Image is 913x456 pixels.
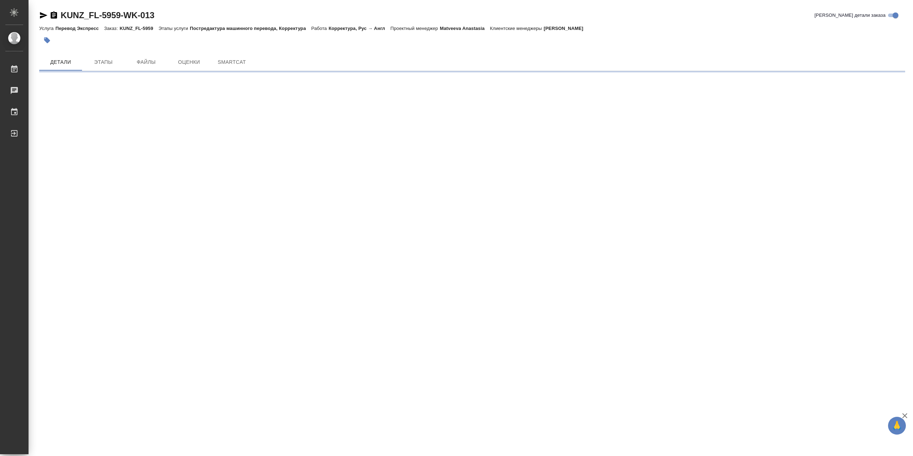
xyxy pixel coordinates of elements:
[490,26,544,31] p: Клиентские менеджеры
[159,26,190,31] p: Этапы услуги
[39,11,48,20] button: Скопировать ссылку для ЯМессенджера
[215,58,249,67] span: SmartCat
[888,417,906,435] button: 🙏
[39,26,55,31] p: Услуга
[104,26,119,31] p: Заказ:
[391,26,440,31] p: Проектный менеджер
[86,58,121,67] span: Этапы
[50,11,58,20] button: Скопировать ссылку
[815,12,886,19] span: [PERSON_NAME] детали заказа
[129,58,163,67] span: Файлы
[39,32,55,48] button: Добавить тэг
[44,58,78,67] span: Детали
[544,26,589,31] p: [PERSON_NAME]
[190,26,311,31] p: Постредактура машинного перевода, Корректура
[172,58,206,67] span: Оценки
[61,10,154,20] a: KUNZ_FL-5959-WK-013
[55,26,104,31] p: Перевод Экспресс
[311,26,329,31] p: Работа
[440,26,490,31] p: Matveeva Anastasia
[328,26,390,31] p: Корректура, Рус → Англ
[891,418,903,433] span: 🙏
[119,26,158,31] p: KUNZ_FL-5959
